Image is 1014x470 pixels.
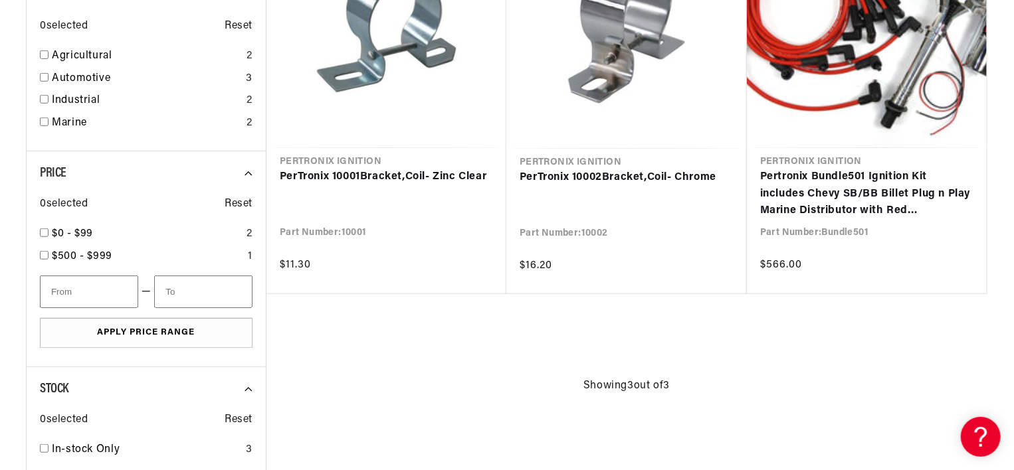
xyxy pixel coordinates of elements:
[280,169,493,186] a: PerTronix 10001Bracket,Coil- Zinc Clear
[40,412,88,429] span: 0 selected
[248,248,253,266] div: 1
[40,196,88,213] span: 0 selected
[52,228,93,239] span: $0 - $99
[52,48,241,65] a: Agricultural
[40,318,253,348] button: Apply Price Range
[225,18,253,35] span: Reset
[760,169,973,220] a: Pertronix Bundle501 Ignition Kit includes Chevy SB/BB Billet Plug n Play Marine Distributor with ...
[52,251,112,262] span: $500 - $999
[142,283,152,301] span: —
[225,412,253,429] span: Reset
[247,92,253,110] div: 2
[247,115,253,132] div: 2
[52,441,241,459] a: In-stock Only
[246,441,253,459] div: 3
[583,378,670,395] span: Showing 3 out of 3
[154,275,253,308] input: To
[52,70,241,88] a: Automotive
[246,70,253,88] div: 3
[247,48,253,65] div: 2
[247,226,253,243] div: 2
[52,115,241,132] a: Marine
[40,275,138,308] input: From
[225,196,253,213] span: Reset
[40,382,68,396] span: Stock
[40,18,88,35] span: 0 selected
[52,92,241,110] a: Industrial
[520,169,734,187] a: PerTronix 10002Bracket,Coil- Chrome
[40,167,66,180] span: Price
